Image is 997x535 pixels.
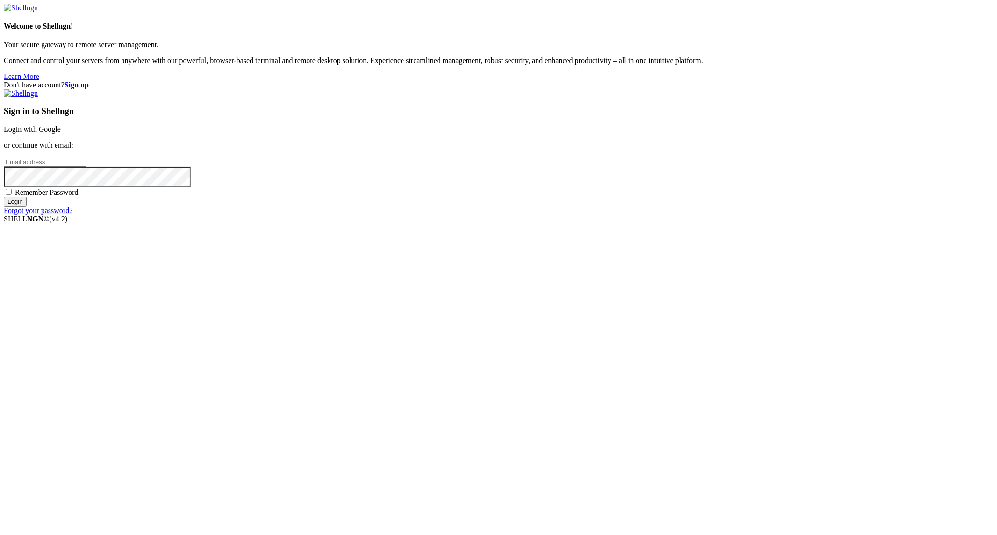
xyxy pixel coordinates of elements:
[4,81,993,89] div: Don't have account?
[4,72,39,80] a: Learn More
[15,188,79,196] span: Remember Password
[4,207,72,214] a: Forgot your password?
[4,22,993,30] h4: Welcome to Shellngn!
[4,141,993,150] p: or continue with email:
[6,189,12,195] input: Remember Password
[4,89,38,98] img: Shellngn
[4,41,993,49] p: Your secure gateway to remote server management.
[50,215,68,223] span: 4.2.0
[65,81,89,89] a: Sign up
[4,197,27,207] input: Login
[27,215,44,223] b: NGN
[4,106,993,116] h3: Sign in to Shellngn
[4,57,993,65] p: Connect and control your servers from anywhere with our powerful, browser-based terminal and remo...
[4,125,61,133] a: Login with Google
[4,157,86,167] input: Email address
[4,215,67,223] span: SHELL ©
[4,4,38,12] img: Shellngn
